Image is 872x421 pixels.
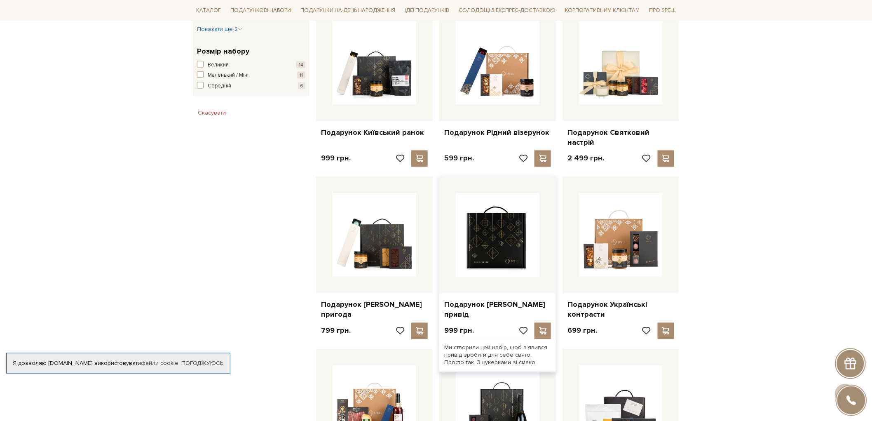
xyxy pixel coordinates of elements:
[197,61,305,69] button: Великий 14
[181,360,223,367] a: Погоджуюсь
[297,72,305,79] span: 11
[197,25,243,33] button: Показати ще 2
[444,154,474,163] p: 599 грн.
[567,154,604,163] p: 2 499 грн.
[321,128,428,137] a: Подарунок Київський ранок
[7,360,230,367] div: Я дозволяю [DOMAIN_NAME] використовувати
[401,4,452,17] span: Ідеї подарунків
[193,4,224,17] span: Каталог
[208,61,229,69] span: Великий
[197,82,305,90] button: Середній 6
[193,106,231,120] button: Скасувати
[208,71,248,80] span: Маленький / Міні
[321,154,351,163] p: 999 грн.
[562,3,643,17] a: Корпоративним клієнтам
[439,339,556,372] div: Ми створили цей набір, щоб зʼявився привід зробити для себе свято. Просто так. З цукерками зі сма...
[321,326,351,336] p: 799 грн.
[456,193,539,277] img: Подарунок Солодкий привід
[197,26,243,33] span: Показати ще 2
[567,128,674,147] a: Подарунок Святковий настрій
[567,326,597,336] p: 699 грн.
[197,71,305,80] button: Маленький / Міні 11
[297,4,398,17] span: Подарунки на День народження
[646,4,679,17] span: Про Spell
[321,300,428,320] a: Подарунок [PERSON_NAME] пригода
[208,82,231,90] span: Середній
[444,300,551,320] a: Подарунок [PERSON_NAME] привід
[456,3,559,17] a: Солодощі з експрес-доставкою
[197,46,249,57] span: Розмір набору
[567,300,674,320] a: Подарунок Українські контрасти
[444,326,474,336] p: 999 грн.
[227,4,294,17] span: Подарункові набори
[298,82,305,89] span: 6
[141,360,178,367] a: файли cookie
[296,61,305,68] span: 14
[444,128,551,137] a: Подарунок Рідний візерунок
